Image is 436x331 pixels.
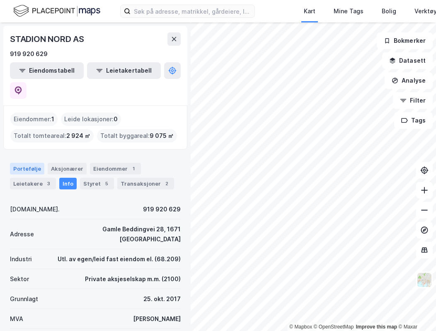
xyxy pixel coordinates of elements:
[10,163,44,174] div: Portefølje
[395,291,436,331] iframe: Chat Widget
[356,324,397,330] a: Improve this map
[102,179,111,188] div: 5
[143,204,181,214] div: 919 920 629
[129,164,138,173] div: 1
[334,6,363,16] div: Mine Tags
[417,272,432,288] img: Z
[314,324,354,330] a: OpenStreetMap
[90,163,141,174] div: Eiendommer
[51,114,54,124] span: 1
[80,178,114,189] div: Styret
[61,113,121,126] div: Leide lokasjoner :
[13,4,100,18] img: logo.f888ab2527a4732fd821a326f86c7f29.svg
[44,179,53,188] div: 3
[85,274,181,284] div: Private aksjeselskap m.m. (2100)
[10,204,60,214] div: [DOMAIN_NAME].
[10,229,34,239] div: Adresse
[304,6,315,16] div: Kart
[10,49,48,59] div: 919 920 629
[10,254,32,264] div: Industri
[133,314,181,324] div: [PERSON_NAME]
[48,163,87,174] div: Aksjonærer
[382,52,433,69] button: Datasett
[10,274,29,284] div: Sektor
[150,131,174,141] span: 9 075 ㎡
[10,32,86,46] div: STADION NORD AS
[44,224,181,244] div: Gamle Beddingvei 28, 1671 [GEOGRAPHIC_DATA]
[58,254,181,264] div: Utl. av egen/leid fast eiendom el. (68.209)
[10,129,94,142] div: Totalt tomteareal :
[10,314,23,324] div: MVA
[377,32,433,49] button: Bokmerker
[117,178,174,189] div: Transaksjoner
[87,62,161,79] button: Leietakertabell
[131,5,254,17] input: Søk på adresse, matrikkel, gårdeiere, leietakere eller personer
[66,131,90,141] span: 2 924 ㎡
[393,92,433,109] button: Filter
[114,114,118,124] span: 0
[10,178,56,189] div: Leietakere
[382,6,396,16] div: Bolig
[394,112,433,129] button: Tags
[289,324,312,330] a: Mapbox
[385,72,433,89] button: Analyse
[97,129,177,142] div: Totalt byggareal :
[10,294,38,304] div: Grunnlagt
[59,178,77,189] div: Info
[10,62,84,79] button: Eiendomstabell
[162,179,171,188] div: 2
[143,294,181,304] div: 25. okt. 2017
[10,113,58,126] div: Eiendommer :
